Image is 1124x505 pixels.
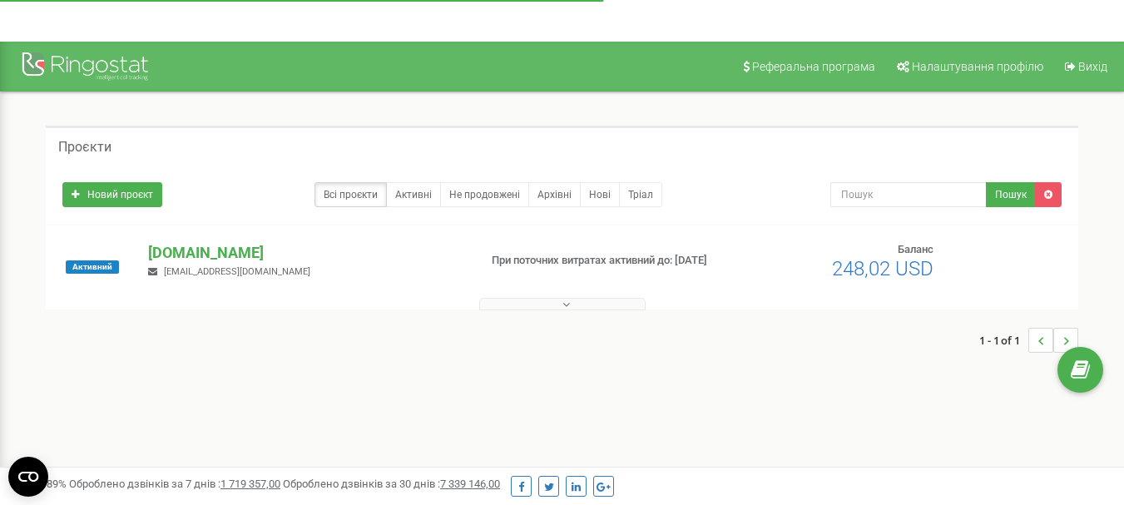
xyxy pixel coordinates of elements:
nav: ... [979,311,1078,369]
p: При поточних витратах активний до: [DATE] [492,253,723,269]
span: Баланс [898,243,933,255]
a: Новий проєкт [62,182,162,207]
span: Оброблено дзвінків за 30 днів : [283,478,500,490]
h5: Проєкти [58,140,111,155]
iframe: Intercom live chat [1067,411,1107,451]
button: Open CMP widget [8,457,48,497]
a: Архівні [528,182,581,207]
span: [EMAIL_ADDRESS][DOMAIN_NAME] [164,266,310,277]
input: Пошук [830,182,987,207]
a: Налаштування профілю [886,42,1052,92]
a: Всі проєкти [314,182,387,207]
span: Оброблено дзвінків за 7 днів : [69,478,280,490]
a: Активні [386,182,441,207]
u: 7 339 146,00 [440,478,500,490]
span: Активний [66,260,119,274]
a: Вихід [1054,42,1116,92]
span: 248,02 USD [832,257,933,280]
a: Реферальна програма [732,42,884,92]
button: Пошук [986,182,1036,207]
u: 1 719 357,00 [220,478,280,490]
span: Налаштування профілю [912,60,1043,73]
span: 1 - 1 of 1 [979,328,1028,353]
span: Реферальна програма [752,60,875,73]
span: Вихід [1078,60,1107,73]
a: Нові [580,182,620,207]
a: Не продовжені [440,182,529,207]
a: Тріал [619,182,662,207]
p: [DOMAIN_NAME] [148,242,464,264]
